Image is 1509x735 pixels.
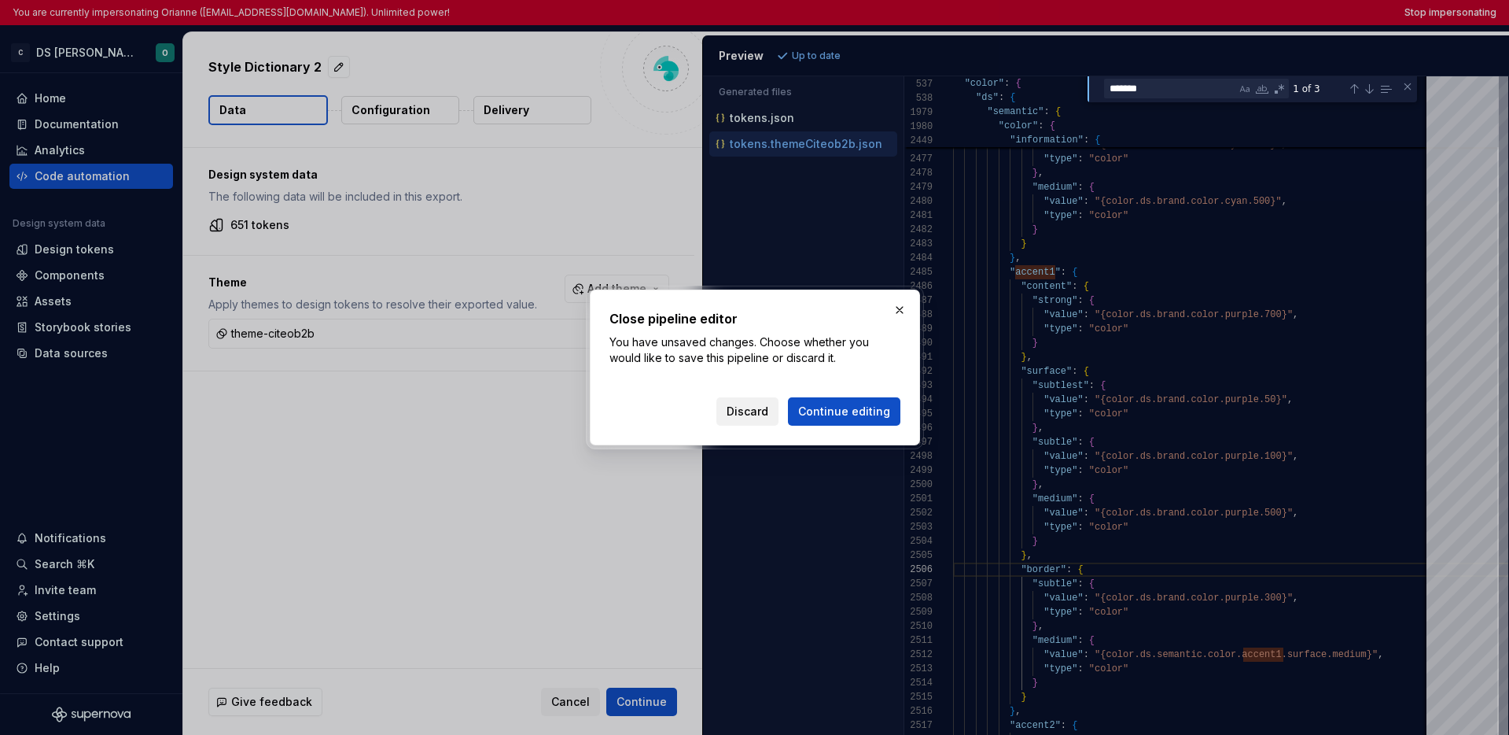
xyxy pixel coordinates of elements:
h2: Close pipeline editor [609,309,900,328]
button: Continue editing [788,397,900,426]
button: Discard [716,397,778,426]
p: You have unsaved changes. Choose whether you would like to save this pipeline or discard it. [609,334,900,366]
span: Continue editing [798,404,890,419]
span: Discard [727,404,768,419]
